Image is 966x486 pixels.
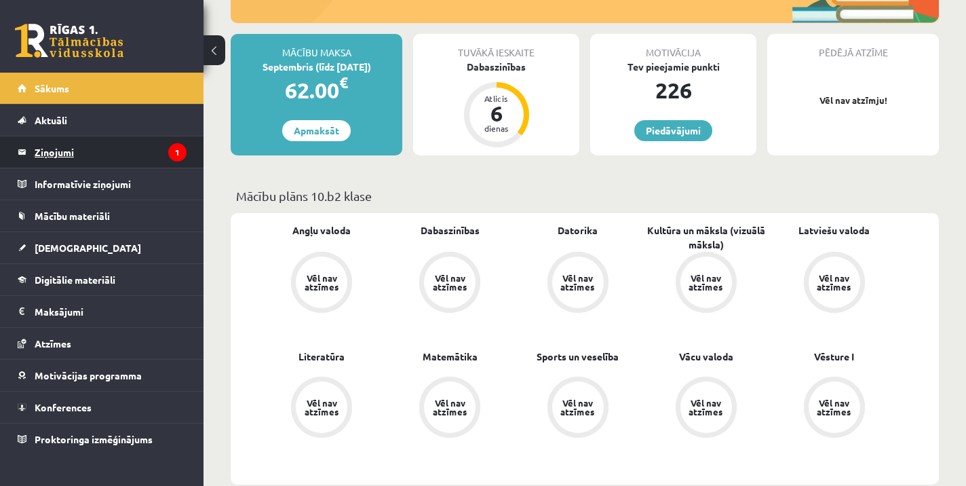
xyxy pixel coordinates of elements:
[767,34,939,60] div: Pēdējā atzīme
[18,200,187,231] a: Mācību materiāli
[815,274,853,291] div: Vēl nav atzīmes
[431,398,469,416] div: Vēl nav atzīmes
[15,24,123,58] a: Rīgas 1. Tālmācības vidusskola
[303,274,341,291] div: Vēl nav atzīmes
[258,377,386,441] a: Vēl nav atzīmes
[687,398,725,416] div: Vēl nav atzīmes
[35,242,141,254] span: [DEMOGRAPHIC_DATA]
[514,252,642,316] a: Vēl nav atzīmes
[35,82,69,94] span: Sākums
[687,274,725,291] div: Vēl nav atzīmes
[303,398,341,416] div: Vēl nav atzīmes
[231,74,402,107] div: 62.00
[18,328,187,359] a: Atzīmes
[18,264,187,295] a: Digitālie materiāli
[18,105,187,136] a: Aktuāli
[282,120,351,141] a: Apmaksāt
[18,424,187,455] a: Proktoringa izmēģinājums
[236,187,933,205] p: Mācību plāns 10.b2 klase
[815,398,853,416] div: Vēl nav atzīmes
[634,120,712,141] a: Piedāvājumi
[559,274,597,291] div: Vēl nav atzīmes
[590,34,756,60] div: Motivācija
[35,210,110,222] span: Mācību materiāli
[35,369,142,381] span: Motivācijas programma
[18,296,187,327] a: Maksājumi
[476,124,517,132] div: dienas
[168,143,187,162] i: 1
[35,274,115,286] span: Digitālie materiāli
[386,252,514,316] a: Vēl nav atzīmes
[537,350,619,364] a: Sports un veselība
[413,60,579,74] div: Dabaszinības
[423,350,478,364] a: Matemātika
[413,34,579,60] div: Tuvākā ieskaite
[18,392,187,423] a: Konferences
[559,398,597,416] div: Vēl nav atzīmes
[292,223,351,238] a: Angļu valoda
[679,350,733,364] a: Vācu valoda
[798,223,870,238] a: Latviešu valoda
[421,223,480,238] a: Dabaszinības
[35,337,71,350] span: Atzīmes
[298,350,345,364] a: Literatūra
[774,94,932,107] p: Vēl nav atzīmju!
[590,60,756,74] div: Tev pieejamie punkti
[642,377,770,441] a: Vēl nav atzīmes
[514,377,642,441] a: Vēl nav atzīmes
[18,168,187,200] a: Informatīvie ziņojumi
[431,274,469,291] div: Vēl nav atzīmes
[558,223,598,238] a: Datorika
[35,433,153,445] span: Proktoringa izmēģinājums
[642,252,770,316] a: Vēl nav atzīmes
[590,74,756,107] div: 226
[18,232,187,263] a: [DEMOGRAPHIC_DATA]
[35,114,67,126] span: Aktuāli
[413,60,579,149] a: Dabaszinības Atlicis 6 dienas
[258,252,386,316] a: Vēl nav atzīmes
[770,377,898,441] a: Vēl nav atzīmes
[18,360,187,391] a: Motivācijas programma
[35,296,187,327] legend: Maksājumi
[35,136,187,168] legend: Ziņojumi
[231,34,402,60] div: Mācību maksa
[476,102,517,124] div: 6
[18,136,187,168] a: Ziņojumi1
[231,60,402,74] div: Septembris (līdz [DATE])
[35,168,187,200] legend: Informatīvie ziņojumi
[18,73,187,104] a: Sākums
[642,223,770,252] a: Kultūra un māksla (vizuālā māksla)
[386,377,514,441] a: Vēl nav atzīmes
[35,401,92,413] span: Konferences
[814,350,854,364] a: Vēsture I
[476,94,517,102] div: Atlicis
[339,73,348,92] span: €
[770,252,898,316] a: Vēl nav atzīmes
